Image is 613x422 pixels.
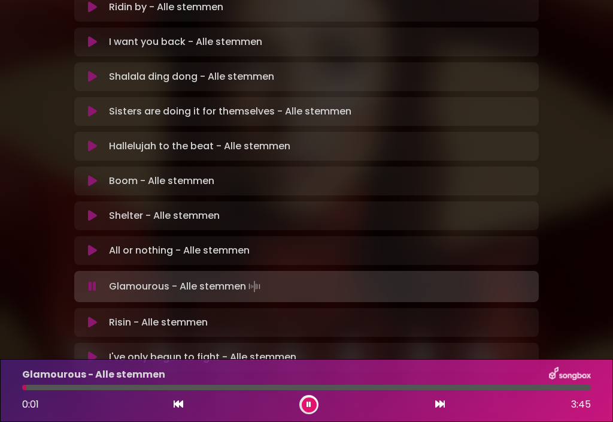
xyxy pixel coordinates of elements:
span: 0:01 [22,397,39,411]
p: Hallelujah to the beat - Alle stemmen [109,139,290,153]
p: Glamourous - Alle stemmen [22,367,165,382]
p: Shelter - Alle stemmen [109,209,220,223]
img: waveform4.gif [246,278,263,295]
p: Glamourous - Alle stemmen [109,278,263,295]
p: I've only begun to fight - Alle stemmen [109,350,296,364]
p: Sisters are doing it for themselves - Alle stemmen [109,104,351,119]
span: 3:45 [571,397,591,412]
p: Boom - Alle stemmen [109,174,214,188]
p: All or nothing - Alle stemmen [109,243,250,258]
p: Risin - Alle stemmen [109,315,208,330]
img: songbox-logo-white.png [549,367,591,382]
p: Shalala ding dong - Alle stemmen [109,70,274,84]
p: I want you back - Alle stemmen [109,35,262,49]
